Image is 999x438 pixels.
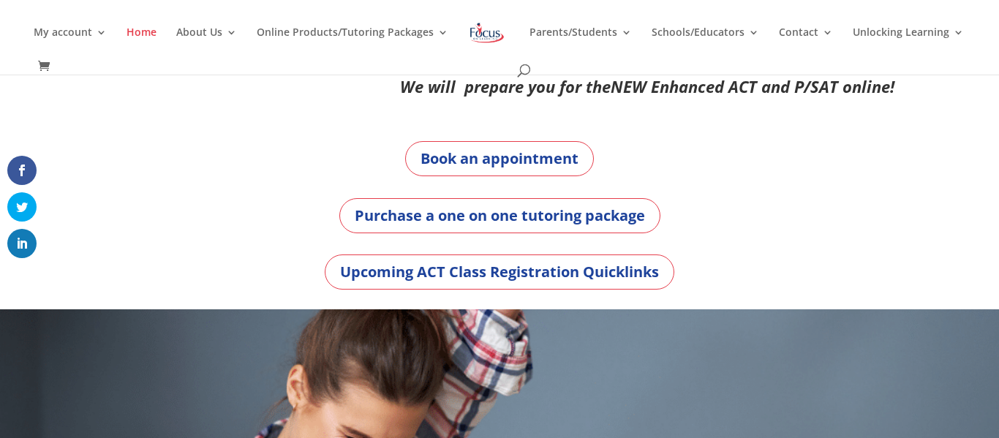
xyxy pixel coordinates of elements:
a: Book an appointment [405,141,594,176]
a: Online Products/Tutoring Packages [257,27,448,61]
img: Focus on Learning [468,20,506,46]
a: Purchase a one on one tutoring package [339,198,660,233]
a: Unlocking Learning [853,27,964,61]
a: Upcoming ACT Class Registration Quicklinks [325,254,674,290]
em: We will prepare you for the [400,75,611,97]
a: Home [127,27,157,61]
a: Schools/Educators [652,27,759,61]
a: About Us [176,27,237,61]
a: My account [34,27,107,61]
a: Parents/Students [529,27,632,61]
a: Contact [779,27,833,61]
em: NEW Enhanced ACT and P/SAT online! [611,75,894,97]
